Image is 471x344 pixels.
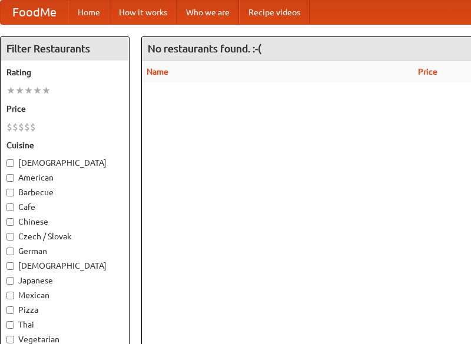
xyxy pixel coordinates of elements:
a: Price [418,67,437,76]
input: Barbecue [6,189,14,196]
label: Cafe [6,201,123,213]
input: Pizza [6,306,14,314]
li: ★ [24,84,33,97]
li: $ [18,121,24,133]
label: Barbecue [6,186,123,198]
input: [DEMOGRAPHIC_DATA] [6,262,14,270]
input: German [6,248,14,255]
label: Chinese [6,216,123,228]
input: Czech / Slovak [6,233,14,241]
li: ★ [42,84,51,97]
ng-pluralize: No restaurants found. :-( [148,43,261,54]
input: Vegetarian [6,336,14,343]
label: Thai [6,319,123,330]
li: $ [24,121,30,133]
a: FoodMe [1,1,68,24]
a: Recipe videos [239,1,310,24]
input: Japanese [6,277,14,285]
label: Czech / Slovak [6,231,123,242]
label: [DEMOGRAPHIC_DATA] [6,260,123,272]
h5: Price [6,103,123,115]
li: ★ [15,84,24,97]
input: [DEMOGRAPHIC_DATA] [6,159,14,167]
h5: Rating [6,66,123,78]
a: Who we are [177,1,239,24]
label: German [6,245,123,257]
input: American [6,174,14,182]
label: Pizza [6,304,123,316]
li: $ [30,121,36,133]
a: How it works [110,1,177,24]
a: Home [68,1,110,24]
label: American [6,172,123,183]
a: Name [147,67,168,76]
li: ★ [33,84,42,97]
input: Mexican [6,292,14,299]
label: [DEMOGRAPHIC_DATA] [6,157,123,169]
li: $ [12,121,18,133]
li: $ [6,121,12,133]
label: Japanese [6,275,123,286]
input: Chinese [6,218,14,226]
li: ★ [6,84,15,97]
label: Mexican [6,289,123,301]
input: Cafe [6,203,14,211]
input: Thai [6,321,14,329]
h4: Filter Restaurants [1,37,129,61]
h5: Cuisine [6,139,123,151]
